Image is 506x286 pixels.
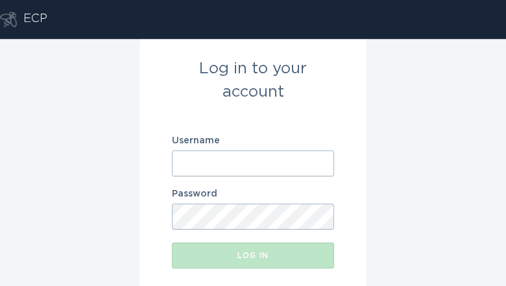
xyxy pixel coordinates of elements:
div: ECP [23,12,47,27]
label: Password [172,189,334,198]
label: Username [172,136,334,145]
div: Log in [178,252,328,259]
div: Log in to your account [172,57,334,104]
button: Log in [172,243,334,268]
